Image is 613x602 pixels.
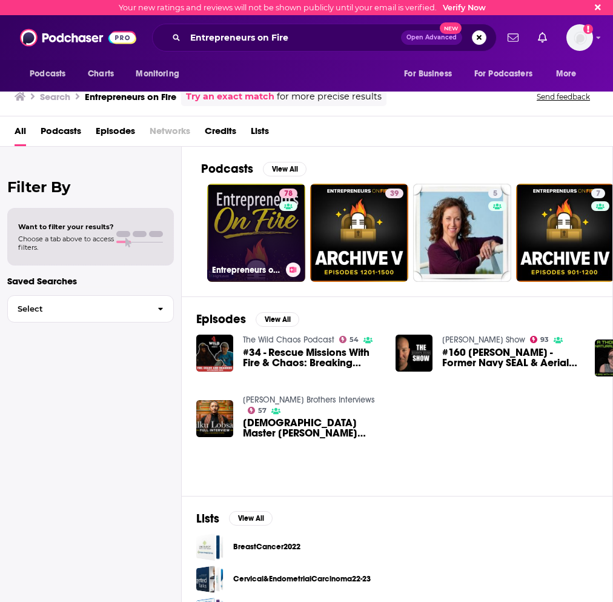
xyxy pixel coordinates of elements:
[150,121,190,146] span: Networks
[566,24,593,51] img: User Profile
[566,24,593,51] button: Show profile menu
[390,188,399,200] span: 39
[251,121,269,146] a: Lists
[413,184,511,282] a: 5
[339,336,359,343] a: 54
[96,121,135,146] a: Episodes
[196,511,219,526] h2: Lists
[41,121,81,146] a: Podcasts
[591,189,605,198] a: 7
[396,62,467,85] button: open menu
[127,62,194,85] button: open menu
[201,161,306,176] a: PodcastsView All
[440,22,462,34] span: New
[205,121,236,146] a: Credits
[21,62,81,85] button: open menu
[80,62,121,85] a: Charts
[533,27,552,48] a: Show notifications dropdown
[548,62,592,85] button: open menu
[15,121,26,146] a: All
[18,235,114,252] span: Choose a tab above to access filters.
[8,305,148,313] span: Select
[556,65,577,82] span: More
[85,91,176,102] h3: Entrepreneurs on Fire
[533,92,594,102] button: Send feedback
[442,335,525,345] a: Shawn Ryan Show
[474,65,532,82] span: For Podcasters
[185,28,401,47] input: Search podcasts, credits, & more...
[404,65,452,82] span: For Business
[196,312,299,327] a: EpisodesView All
[350,337,359,343] span: 54
[243,418,381,438] a: Buddhist Master Tulku Lobsang Rinpoche — The 8th Reincarnation: What Monks Know That We Don’t
[229,511,273,526] button: View All
[212,265,281,275] h3: Entrepreneurs on Fire
[396,335,432,372] img: #160 Tim Sheehy - Former Navy SEAL & Aerial Firefighter Breaks Down the Los Angeles Wildfires
[18,222,114,231] span: Want to filter your results?
[196,533,224,561] a: BreastCancer2022
[596,188,600,200] span: 7
[530,336,549,343] a: 93
[406,35,457,41] span: Open Advanced
[488,189,502,198] a: 5
[503,27,523,48] a: Show notifications dropdown
[493,188,497,200] span: 5
[540,337,549,343] span: 93
[385,189,403,198] a: 39
[310,184,408,282] a: 39
[256,312,299,327] button: View All
[201,161,253,176] h2: Podcasts
[30,65,65,82] span: Podcasts
[40,91,70,102] h3: Search
[186,90,274,104] a: Try an exact match
[443,3,486,12] a: Verify Now
[243,347,381,368] a: #34 - Rescue Missions With Fire & Chaos: Breaking Barriers w/Makenzie Gould
[583,24,593,34] svg: Email not verified
[119,3,486,12] div: Your new ratings and reviews will not be shown publicly until your email is verified.
[233,572,371,586] a: Cervical&EndometrialCarcinoma22-23
[277,90,382,104] span: for more precise results
[243,395,375,405] a: Mulligan Brothers Interviews
[279,189,297,198] a: 78
[196,566,224,593] a: Cervical&EndometrialCarcinoma22-23
[566,24,593,51] span: Logged in as charlottestone
[248,407,267,414] a: 57
[243,347,381,368] span: #34 - Rescue Missions With Fire & Chaos: Breaking Barriers w/[PERSON_NAME]
[196,511,273,526] a: ListsView All
[442,347,580,368] a: #160 Tim Sheehy - Former Navy SEAL & Aerial Firefighter Breaks Down the Los Angeles Wildfires
[243,335,334,345] a: The Wild Chaos Podcast
[7,178,174,196] h2: Filter By
[152,24,497,52] div: Search podcasts, credits, & more...
[196,400,233,437] img: Buddhist Master Tulku Lobsang Rinpoche — The 8th Reincarnation: What Monks Know That We Don’t
[20,26,136,49] img: Podchaser - Follow, Share and Rate Podcasts
[7,295,174,323] button: Select
[243,418,381,438] span: [DEMOGRAPHIC_DATA] Master [PERSON_NAME][DEMOGRAPHIC_DATA][PERSON_NAME] — The 8th Reincarnation: W...
[88,65,114,82] span: Charts
[196,312,246,327] h2: Episodes
[442,347,580,368] span: #160 [PERSON_NAME] - Former Navy SEAL & Aerial Firefighter Breaks Down the Los Angeles Wildfires
[284,188,293,200] span: 78
[7,275,174,287] p: Saved Searches
[136,65,179,82] span: Monitoring
[233,540,300,554] a: BreastCancer2022
[263,162,306,176] button: View All
[466,62,550,85] button: open menu
[207,184,305,282] a: 78Entrepreneurs on Fire
[258,408,267,413] span: 57
[401,30,462,45] button: Open AdvancedNew
[196,335,233,372] img: #34 - Rescue Missions With Fire & Chaos: Breaking Barriers w/Makenzie Gould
